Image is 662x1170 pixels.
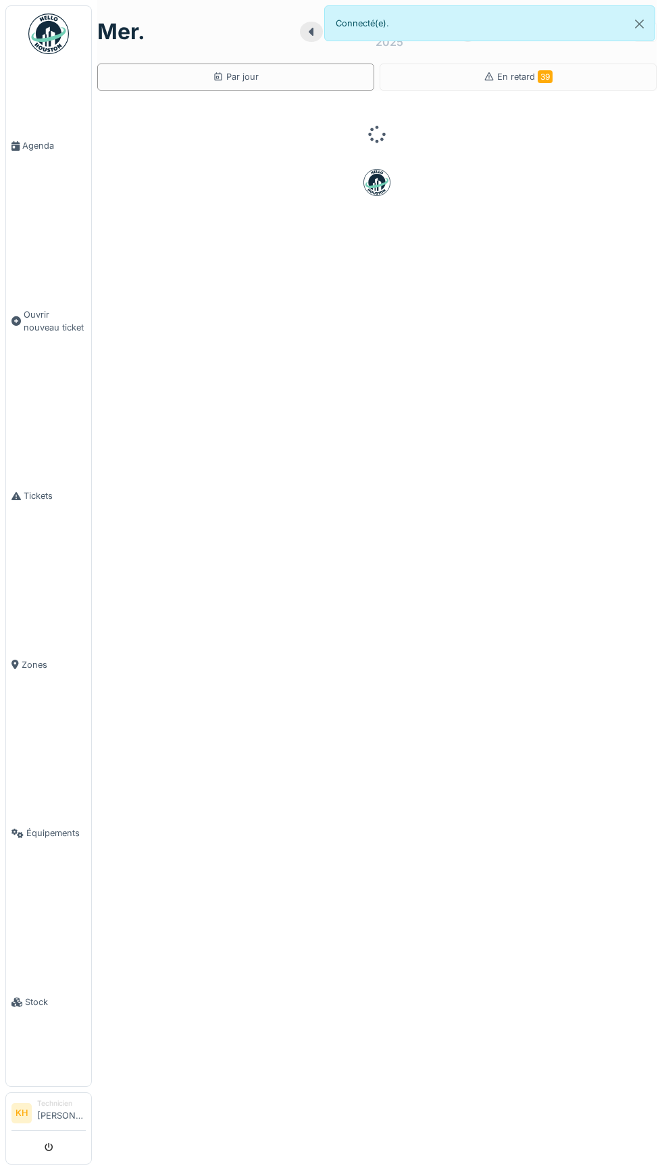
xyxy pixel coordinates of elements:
div: Technicien [37,1098,86,1108]
a: Ouvrir nouveau ticket [6,230,91,412]
div: 2025 [376,34,403,50]
img: Badge_color-CXgf-gQk.svg [28,14,69,54]
a: Tickets [6,412,91,581]
span: Ouvrir nouveau ticket [24,308,86,334]
a: Stock [6,918,91,1087]
span: Équipements [26,827,86,839]
a: Équipements [6,749,91,918]
h1: mer. [97,19,145,45]
a: Agenda [6,62,91,230]
span: Agenda [22,139,86,152]
span: Zones [22,658,86,671]
a: Zones [6,581,91,750]
img: badge-BVDL4wpA.svg [363,169,390,196]
button: Close [624,6,655,42]
span: Stock [25,996,86,1008]
li: [PERSON_NAME] [37,1098,86,1127]
li: KH [11,1103,32,1123]
span: En retard [497,72,553,82]
a: KH Technicien[PERSON_NAME] [11,1098,86,1131]
span: Tickets [24,489,86,502]
div: Par jour [213,70,259,83]
span: 39 [538,70,553,83]
div: Connecté(e). [324,5,655,41]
